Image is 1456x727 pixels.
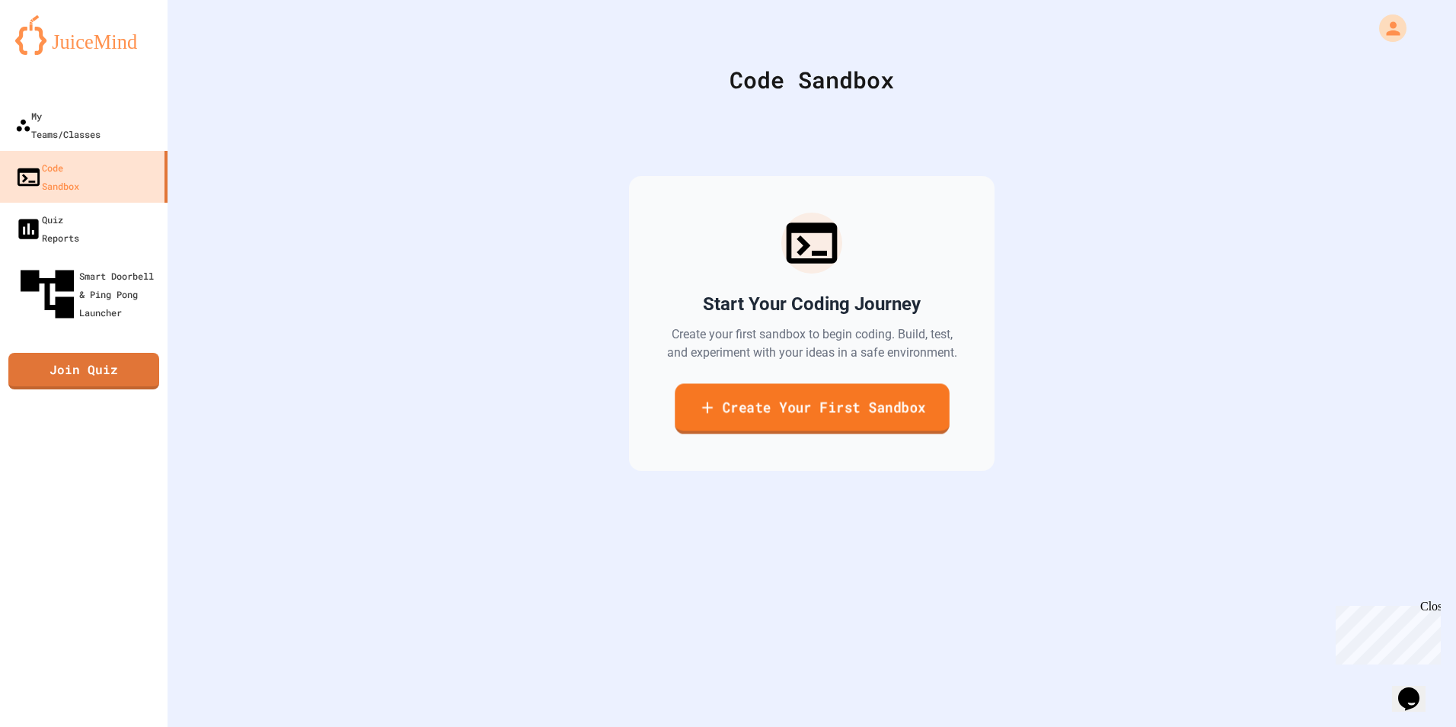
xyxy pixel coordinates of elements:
[1363,11,1410,46] div: My Account
[15,15,152,55] img: logo-orange.svg
[206,62,1418,97] div: Code Sandbox
[703,292,921,316] h2: Start Your Coding Journey
[1330,600,1441,665] iframe: chat widget
[15,159,79,195] div: Code Sandbox
[666,325,958,362] p: Create your first sandbox to begin coding. Build, test, and experiment with your ideas in a safe ...
[1392,666,1441,712] iframe: chat widget
[6,6,105,97] div: Chat with us now!Close
[15,262,161,326] div: Smart Doorbell & Ping Pong Launcher
[15,210,79,247] div: Quiz Reports
[15,107,101,143] div: My Teams/Classes
[8,353,159,389] a: Join Quiz
[675,383,949,434] a: Create Your First Sandbox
